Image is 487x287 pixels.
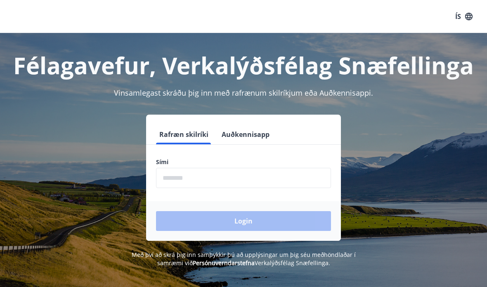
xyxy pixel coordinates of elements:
h1: Félagavefur, Verkalýðsfélag Snæfellinga [10,49,477,81]
button: Auðkennisapp [218,125,273,144]
a: Persónuverndarstefna [193,259,255,267]
button: Rafræn skilríki [156,125,212,144]
span: Með því að skrá þig inn samþykkir þú að upplýsingar um þig séu meðhöndlaðar í samræmi við Verkalý... [132,251,356,267]
label: Sími [156,158,331,166]
span: Vinsamlegast skráðu þig inn með rafrænum skilríkjum eða Auðkennisappi. [114,88,373,98]
button: ÍS [451,9,477,24]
